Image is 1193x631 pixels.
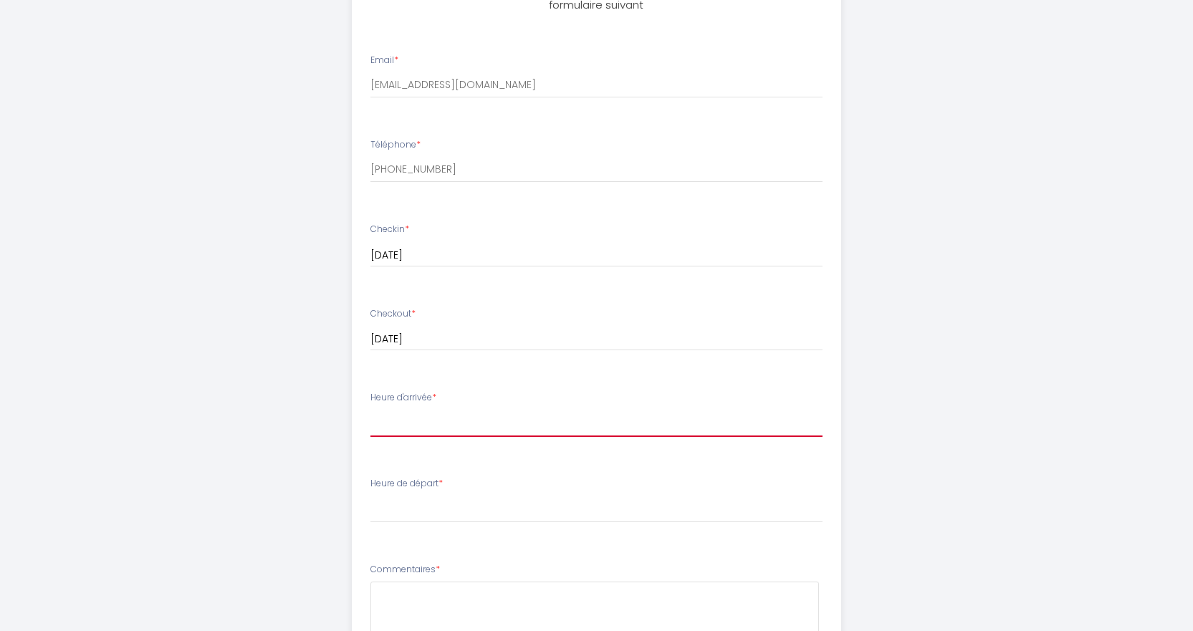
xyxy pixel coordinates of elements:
[370,391,436,405] label: Heure d'arrivée
[370,54,398,67] label: Email
[370,307,416,321] label: Checkout
[370,563,440,577] label: Commentaires
[370,223,409,236] label: Checkin
[370,477,443,491] label: Heure de départ
[370,138,421,152] label: Téléphone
